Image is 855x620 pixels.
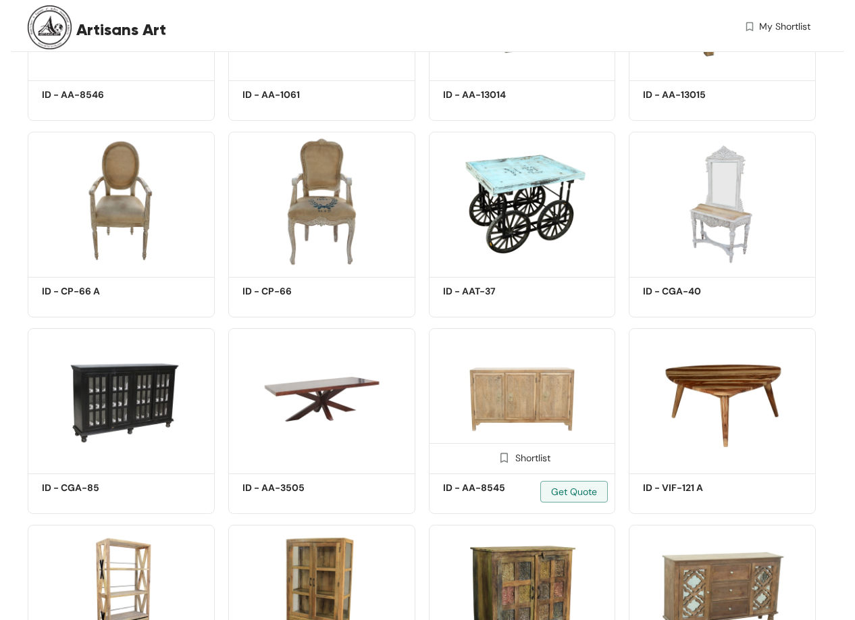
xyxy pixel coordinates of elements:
[429,328,616,469] img: a9530348-75b1-47e6-90a5-987e7baa06c2
[42,481,157,495] h5: ID - CGA-85
[228,132,415,273] img: 476cf643-7c70-4bc2-afcc-f56d7cf929a8
[443,284,558,299] h5: ID - AAT-37
[242,88,357,102] h5: ID - AA-1061
[498,451,511,464] img: Shortlist
[443,481,558,495] h5: ID - AA-8545
[443,88,558,102] h5: ID - AA-13014
[629,328,816,469] img: adb0a58a-2bb7-471c-8914-3a19275d819d
[759,20,810,34] span: My Shortlist
[551,484,597,499] span: Get Quote
[744,20,756,34] img: wishlist
[242,284,357,299] h5: ID - CP-66
[28,328,215,469] img: 475b07ee-ffe0-458a-98a2-806da59c3398
[42,284,157,299] h5: ID - CP-66 A
[494,450,550,463] div: Shortlist
[28,132,215,273] img: a544e025-17dd-47e4-98c4-e3f52ce5ef6e
[228,328,415,469] img: fb6fa9f3-f667-42a3-9bb4-215fa0b026f8
[643,284,758,299] h5: ID - CGA-40
[643,481,758,495] h5: ID - VIF-121 A
[429,132,616,273] img: 09731c21-f560-4175-b038-39eedf0e339f
[242,481,357,495] h5: ID - AA-3505
[76,18,166,42] span: Artisans Art
[629,132,816,273] img: 2cdfbc43-e630-467f-bd45-8619fb0b5c7c
[540,481,608,502] button: Get Quote
[42,88,157,102] h5: ID - AA-8546
[643,88,758,102] h5: ID - AA-13015
[28,5,72,49] img: Buyer Portal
